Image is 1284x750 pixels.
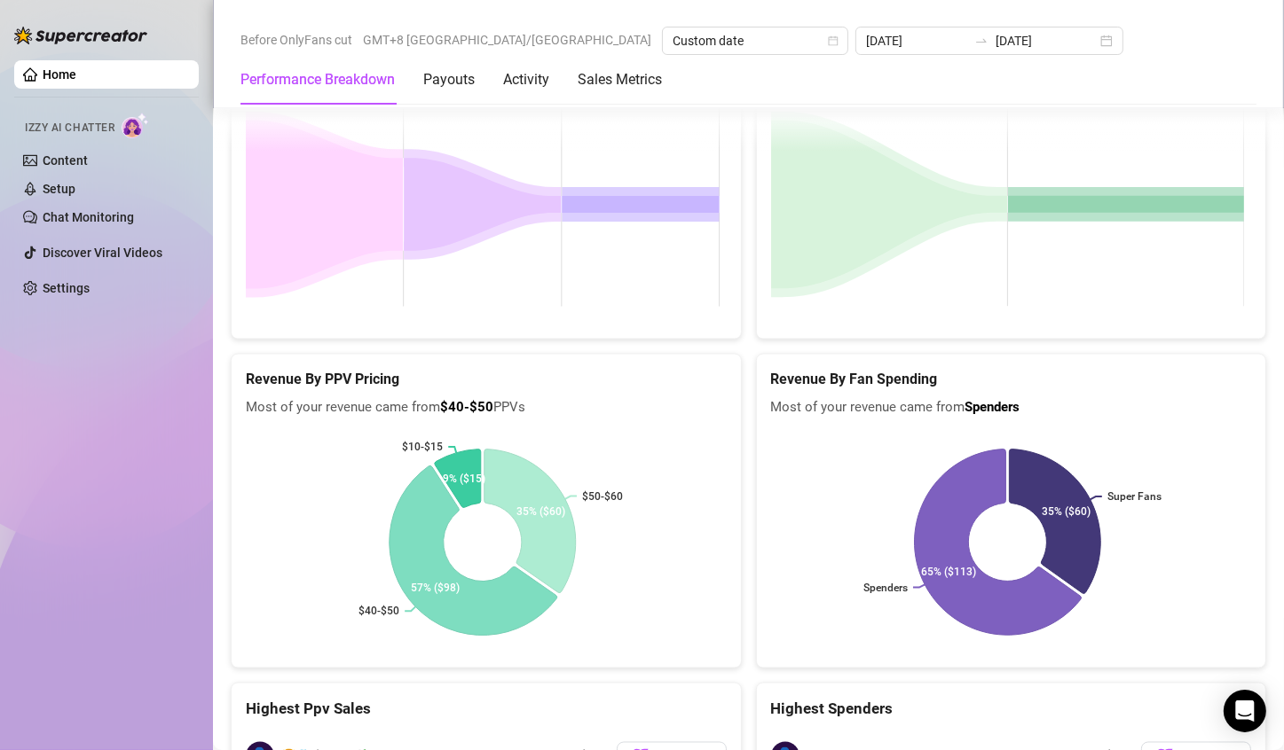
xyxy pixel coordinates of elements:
[771,698,1252,722] div: Highest Spenders
[965,399,1020,415] b: Spenders
[771,369,1252,390] h5: Revenue By Fan Spending
[866,31,967,51] input: Start date
[1224,690,1266,732] div: Open Intercom Messenger
[43,182,75,196] a: Setup
[363,27,651,53] span: GMT+8 [GEOGRAPHIC_DATA]/[GEOGRAPHIC_DATA]
[1107,491,1162,504] text: Super Fans
[828,35,839,46] span: calendar
[25,120,114,137] span: Izzy AI Chatter
[240,27,352,53] span: Before OnlyFans cut
[582,490,623,503] text: $50-$60
[43,210,134,224] a: Chat Monitoring
[43,153,88,168] a: Content
[246,698,727,722] div: Highest Ppv Sales
[863,582,908,594] text: Spenders
[578,69,662,90] div: Sales Metrics
[996,31,1097,51] input: End date
[246,369,727,390] h5: Revenue By PPV Pricing
[14,27,147,44] img: logo-BBDzfeDw.svg
[246,397,727,418] span: Most of your revenue came from PPVs
[43,67,76,82] a: Home
[423,69,475,90] div: Payouts
[122,113,149,138] img: AI Chatter
[43,281,90,295] a: Settings
[240,69,395,90] div: Performance Breakdown
[673,27,838,54] span: Custom date
[440,399,493,415] b: $40-$50
[503,69,549,90] div: Activity
[358,605,399,618] text: $40-$50
[771,397,1252,418] span: Most of your revenue came from
[974,34,989,48] span: to
[974,34,989,48] span: swap-right
[43,246,162,260] a: Discover Viral Videos
[402,441,443,453] text: $10-$15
